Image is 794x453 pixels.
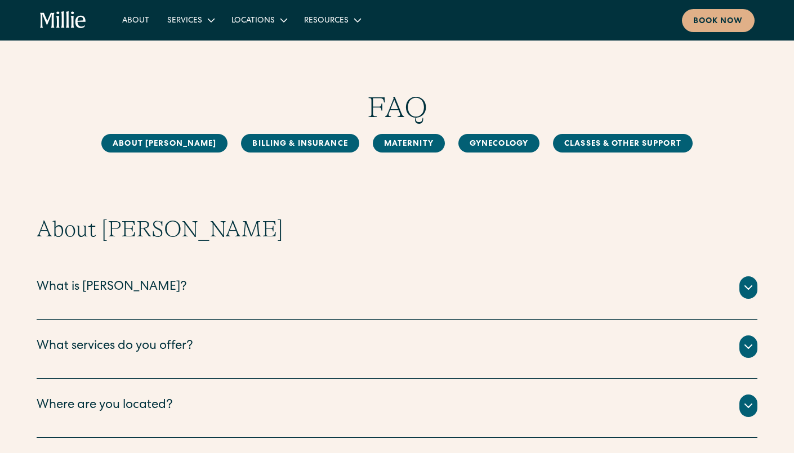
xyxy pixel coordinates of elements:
[113,11,158,29] a: About
[37,397,173,415] div: Where are you located?
[167,15,202,27] div: Services
[458,134,539,153] a: Gynecology
[37,338,193,356] div: What services do you offer?
[682,9,755,32] a: Book now
[373,134,445,153] a: MAternity
[295,11,369,29] div: Resources
[241,134,359,153] a: Billing & Insurance
[222,11,295,29] div: Locations
[158,11,222,29] div: Services
[37,216,757,243] h2: About [PERSON_NAME]
[37,279,187,297] div: What is [PERSON_NAME]?
[37,90,757,125] h1: FAQ
[553,134,693,153] a: Classes & Other Support
[40,11,87,29] a: home
[231,15,275,27] div: Locations
[693,16,743,28] div: Book now
[101,134,228,153] a: About [PERSON_NAME]
[304,15,349,27] div: Resources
